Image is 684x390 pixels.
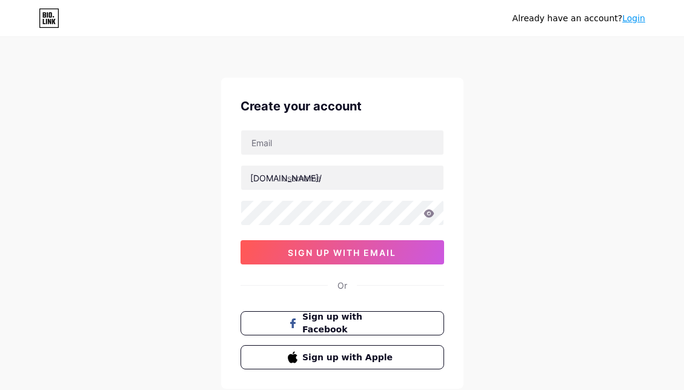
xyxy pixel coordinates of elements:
[288,247,396,258] span: sign up with email
[241,345,444,369] button: Sign up with Apple
[302,351,396,364] span: Sign up with Apple
[241,130,443,155] input: Email
[622,13,645,23] a: Login
[513,12,645,25] div: Already have an account?
[241,97,444,115] div: Create your account
[241,240,444,264] button: sign up with email
[241,311,444,335] button: Sign up with Facebook
[337,279,347,292] div: Or
[241,166,443,190] input: username
[302,311,396,336] span: Sign up with Facebook
[250,172,322,184] div: [DOMAIN_NAME]/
